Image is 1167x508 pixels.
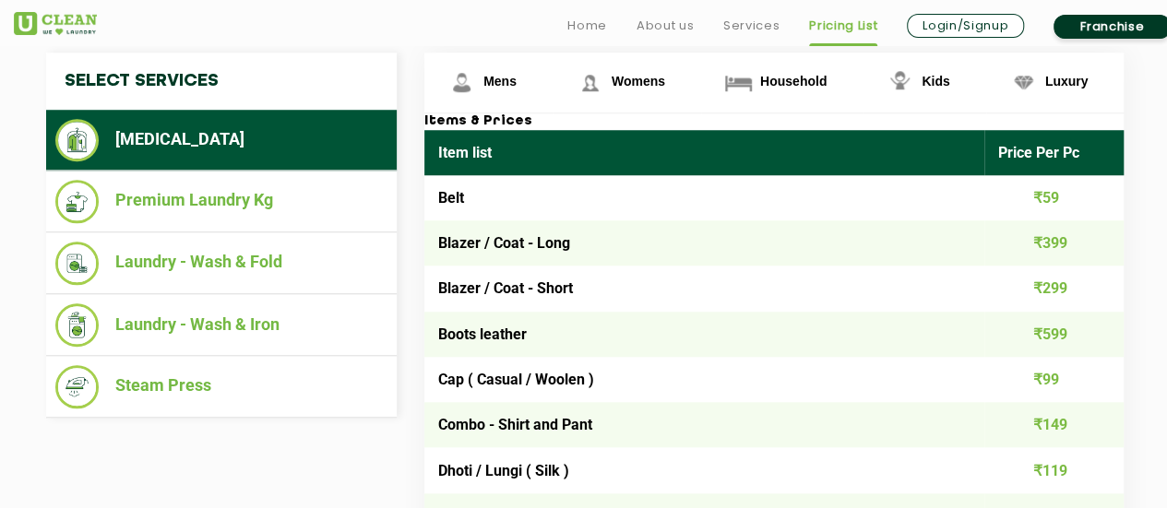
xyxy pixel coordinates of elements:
[424,113,1124,130] h3: Items & Prices
[424,402,984,447] td: Combo - Shirt and Pant
[984,266,1125,311] td: ₹299
[424,357,984,402] td: Cap ( Casual / Woolen )
[907,14,1024,38] a: Login/Signup
[55,242,99,285] img: Laundry - Wash & Fold
[55,303,387,347] li: Laundry - Wash & Iron
[984,130,1125,175] th: Price Per Pc
[809,15,877,37] a: Pricing List
[55,119,99,161] img: Dry Cleaning
[1007,66,1040,99] img: Luxury
[446,66,478,99] img: Mens
[760,74,827,89] span: Household
[424,312,984,357] td: Boots leather
[424,130,984,175] th: Item list
[984,402,1125,447] td: ₹149
[55,242,387,285] li: Laundry - Wash & Fold
[984,175,1125,220] td: ₹59
[984,357,1125,402] td: ₹99
[884,66,916,99] img: Kids
[55,303,99,347] img: Laundry - Wash & Iron
[14,12,97,35] img: UClean Laundry and Dry Cleaning
[984,447,1125,492] td: ₹119
[984,312,1125,357] td: ₹599
[55,119,387,161] li: [MEDICAL_DATA]
[55,180,99,223] img: Premium Laundry Kg
[424,220,984,266] td: Blazer / Coat - Long
[723,15,780,37] a: Services
[55,180,387,223] li: Premium Laundry Kg
[722,66,755,99] img: Household
[574,66,606,99] img: Womens
[567,15,607,37] a: Home
[424,266,984,311] td: Blazer / Coat - Short
[612,74,665,89] span: Womens
[922,74,949,89] span: Kids
[637,15,694,37] a: About us
[984,220,1125,266] td: ₹399
[424,447,984,492] td: Dhoti / Lungi ( Silk )
[424,175,984,220] td: Belt
[46,53,397,110] h4: Select Services
[55,365,387,408] li: Steam Press
[1045,74,1089,89] span: Luxury
[483,74,517,89] span: Mens
[55,365,99,408] img: Steam Press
